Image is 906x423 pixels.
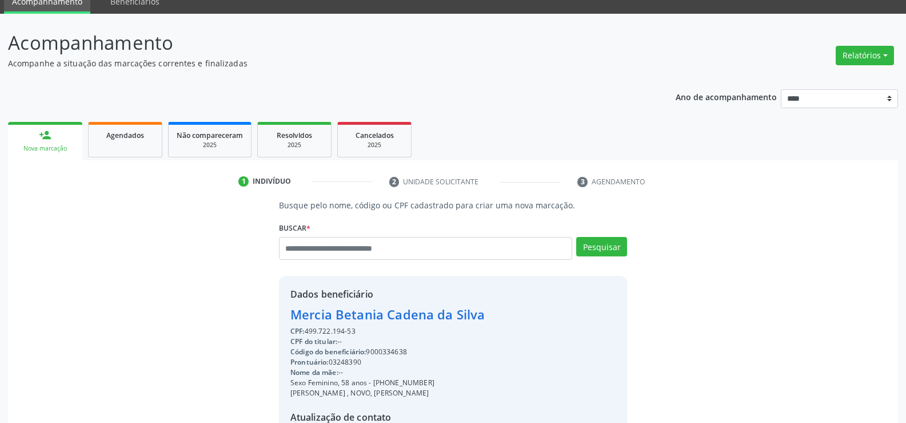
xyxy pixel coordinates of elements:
button: Relatórios [836,46,894,65]
div: Indivíduo [253,176,291,187]
p: Ano de acompanhamento [676,89,777,104]
div: Dados beneficiário [290,287,485,301]
span: Nome da mãe: [290,367,338,377]
div: 1 [238,176,249,187]
span: Prontuário: [290,357,329,367]
span: Cancelados [356,131,394,140]
div: 9000334638 [290,347,485,357]
div: [PERSON_NAME] , NOVO, [PERSON_NAME] [290,388,485,398]
div: 2025 [346,141,403,149]
div: 499.722.194-53 [290,326,485,337]
p: Acompanhe a situação das marcações correntes e finalizadas [8,57,631,69]
div: person_add [39,129,51,141]
span: Agendados [106,131,144,140]
div: 2025 [266,141,323,149]
span: Código do beneficiário: [290,347,366,357]
span: CPF do titular: [290,337,337,346]
p: Busque pelo nome, código ou CPF cadastrado para criar uma nova marcação. [279,199,627,211]
span: Não compareceram [177,131,243,140]
p: Acompanhamento [8,29,631,57]
div: Mercia Betania Cadena da Silva [290,305,485,324]
div: Nova marcação [16,144,74,153]
div: 03248390 [290,357,485,367]
button: Pesquisar [576,237,627,256]
div: -- [290,337,485,347]
div: 2025 [177,141,243,149]
label: Buscar [279,219,310,237]
div: Sexo Feminino, 58 anos - [PHONE_NUMBER] [290,378,485,388]
div: -- [290,367,485,378]
span: CPF: [290,326,305,336]
span: Resolvidos [277,131,312,140]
